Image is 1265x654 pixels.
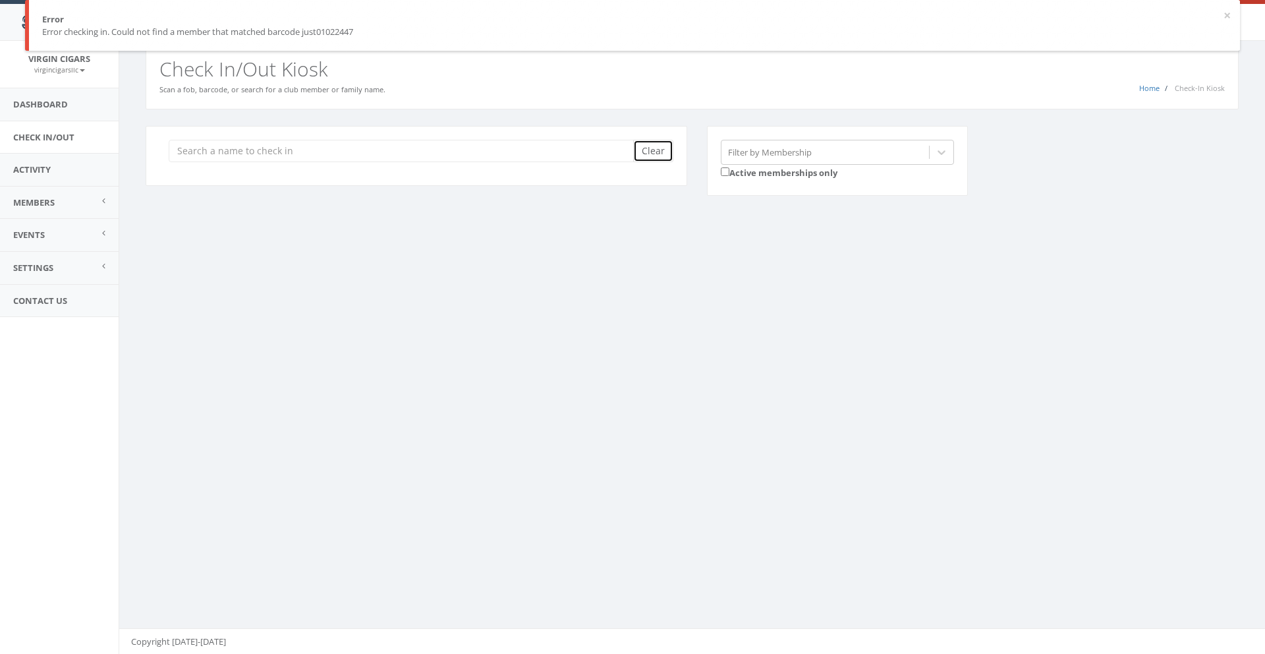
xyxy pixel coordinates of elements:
label: Active memberships only [721,165,837,179]
img: speedin_logo.png [15,10,98,34]
span: Check-In Kiosk [1175,83,1225,93]
div: Error checking in. Could not find a member that matched barcode just01022447 [42,26,1226,38]
span: Members [13,196,55,208]
div: Error [42,13,1226,26]
button: Clear [633,140,673,162]
a: Home [1139,83,1160,93]
h2: Check In/Out Kiosk [159,58,1225,80]
button: × [1223,9,1231,22]
input: Search a name to check in [169,140,643,162]
a: virgincigarsllc [34,63,85,75]
div: Filter by Membership [728,146,812,158]
span: Settings [13,262,53,274]
span: Contact Us [13,295,67,307]
span: Events [13,229,45,241]
span: Virgin Cigars [28,53,90,65]
small: Scan a fob, barcode, or search for a club member or family name. [159,84,385,94]
input: Active memberships only [721,167,729,176]
small: virgincigarsllc [34,65,85,74]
